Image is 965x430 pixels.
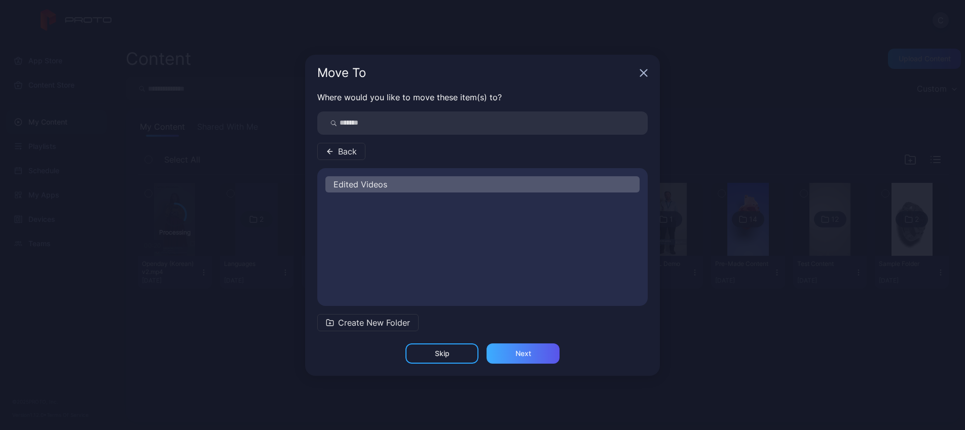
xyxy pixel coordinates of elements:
[317,67,636,79] div: Move To
[317,314,419,331] button: Create New Folder
[338,145,357,158] span: Back
[435,349,450,358] div: Skip
[317,143,365,160] button: Back
[515,349,531,358] div: Next
[405,343,478,364] button: Skip
[317,91,648,103] p: Where would you like to move these item(s) to?
[487,343,560,364] button: Next
[338,317,410,329] span: Create New Folder
[333,178,387,190] span: Edited Videos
